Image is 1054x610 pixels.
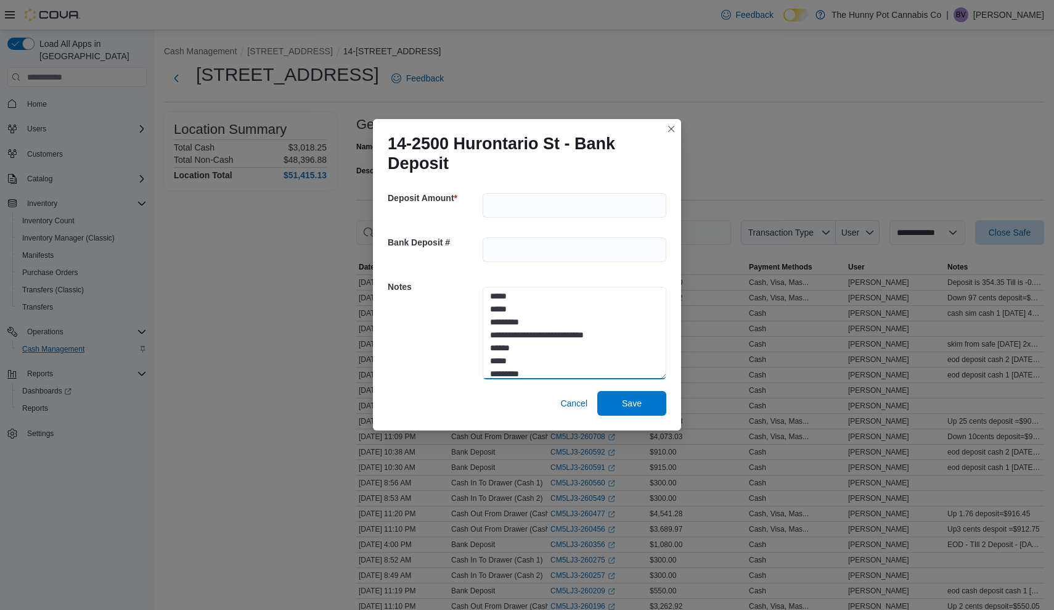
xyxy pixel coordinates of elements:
span: Save [622,397,642,410]
h5: Notes [388,274,480,299]
h1: 14-2500 Hurontario St - Bank Deposit [388,134,656,173]
span: Cancel [560,397,587,410]
button: Cancel [555,391,592,416]
h5: Deposit Amount [388,186,480,210]
button: Save [597,391,666,416]
button: Closes this modal window [664,122,679,136]
h5: Bank Deposit # [388,230,480,255]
